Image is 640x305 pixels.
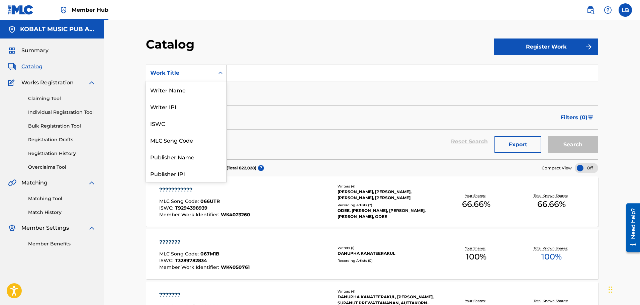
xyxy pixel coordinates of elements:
p: Total Known Shares: [534,298,569,303]
a: Member Benefits [28,240,96,247]
a: CatalogCatalog [8,63,42,71]
button: Register Work [494,39,598,55]
span: Member Work Identifier : [159,212,221,218]
h5: KOBALT MUSIC PUB AMERICA INC [20,25,96,33]
img: Catalog [8,63,16,71]
div: Writers ( 1 ) [338,245,439,250]
a: Registration Drafts [28,136,96,143]
img: expand [88,224,96,232]
div: Drag [609,280,613,300]
span: 100 % [541,251,562,263]
img: help [604,6,612,14]
img: filter [588,116,593,120]
p: Total Known Shares: [534,246,569,251]
span: Member Hub [72,6,108,14]
a: Claiming Tool [28,95,96,102]
img: MLC Logo [8,5,34,15]
div: Publisher Name [146,148,226,165]
div: ISWC [146,115,226,132]
img: Member Settings [8,224,16,232]
span: Works Registration [21,79,74,87]
a: Individual Registration Tool [28,109,96,116]
span: 067M1B [200,251,219,257]
img: search [586,6,595,14]
p: Total Known Shares: [534,193,569,198]
span: Matching [21,179,48,187]
p: Your Shares: [465,246,487,251]
img: Summary [8,47,16,55]
div: User Menu [619,3,632,17]
iframe: Resource Center [621,201,640,254]
span: WK4050761 [221,264,250,270]
div: [PERSON_NAME], [PERSON_NAME], [PERSON_NAME], [PERSON_NAME] [338,189,439,201]
img: Top Rightsholder [60,6,68,14]
div: Work Title [150,69,210,77]
div: DANUPHA KANATEERAKUL [338,250,439,256]
button: Filters (0) [556,109,598,126]
span: MLC Song Code : [159,251,200,257]
div: ??????????? [159,186,250,194]
div: Writers ( 4 ) [338,184,439,189]
span: T9294398939 [175,205,207,211]
div: MLC Song Code [146,132,226,148]
span: Member Settings [21,224,69,232]
span: 66.66 % [462,198,490,210]
a: ???????MLC Song Code:067M1BISWC:T3289782834Member Work Identifier:WK4050761Writers (1)DANUPHA KAN... [146,229,598,279]
div: Writer Name [146,81,226,98]
a: Bulk Registration Tool [28,123,96,130]
div: Writers ( 4 ) [338,289,439,294]
img: expand [88,179,96,187]
img: f7272a7cc735f4ea7f67.svg [585,43,593,51]
form: Search Form [146,65,598,159]
span: Member Work Identifier : [159,264,221,270]
span: MLC Song Code : [159,198,200,204]
button: Export [494,136,541,153]
p: Your Shares: [465,193,487,198]
div: Writer IPI [146,98,226,115]
img: Accounts [8,25,16,33]
img: Works Registration [8,79,17,87]
span: T3289782834 [175,257,207,263]
a: ???????????MLC Song Code:066UTRISWC:T9294398939Member Work Identifier:WK4023260Writers (4)[PERSON... [146,176,598,227]
span: 66.66 % [537,198,566,210]
div: Recording Artists ( 7 ) [338,203,439,208]
div: Publisher IPI [146,165,226,182]
a: Public Search [584,3,597,17]
h2: Catalog [146,37,198,52]
img: expand [88,79,96,87]
span: 066UTR [200,198,220,204]
span: Filters ( 0 ) [560,113,587,122]
p: Your Shares: [465,298,487,303]
div: Help [601,3,615,17]
a: Overclaims Tool [28,164,96,171]
span: Summary [21,47,49,55]
span: ISWC : [159,205,175,211]
span: ? [258,165,264,171]
a: Matching Tool [28,195,96,202]
a: Match History [28,209,96,216]
a: SummarySummary [8,47,49,55]
div: ??????? [159,238,250,246]
img: Matching [8,179,16,187]
div: ??????? [159,291,251,299]
a: Registration History [28,150,96,157]
span: 100 % [466,251,486,263]
span: WK4023260 [221,212,250,218]
div: Recording Artists ( 0 ) [338,258,439,263]
div: ODEE, [PERSON_NAME], [PERSON_NAME], [PERSON_NAME], ODEE [338,208,439,220]
span: Compact View [542,165,572,171]
span: ISWC : [159,257,175,263]
span: Catalog [21,63,42,71]
iframe: Chat Widget [607,273,640,305]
